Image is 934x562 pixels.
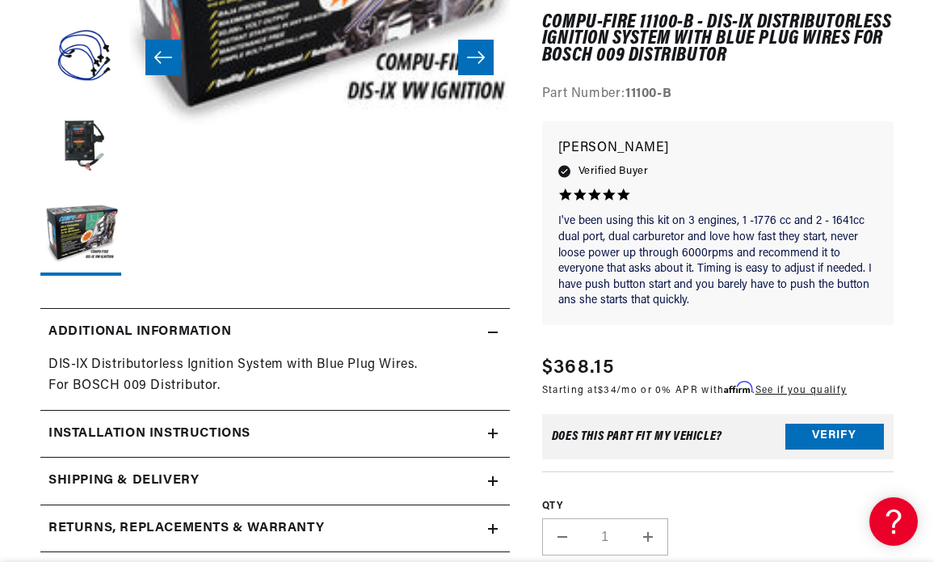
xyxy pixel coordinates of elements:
[542,84,894,105] div: Part Number:
[40,411,510,458] summary: Installation instructions
[458,40,494,75] button: Slide right
[40,458,510,505] summary: Shipping & Delivery
[40,195,121,276] button: Load image 5 in gallery view
[542,382,847,398] p: Starting at /mo or 0% APR with .
[598,386,616,395] span: $34
[785,424,884,450] button: Verify
[755,386,847,395] a: See if you qualify - Learn more about Affirm Financing (opens in modal)
[48,355,502,396] p: DIS-IX Distributorless Ignition System with Blue Plug Wires. For BOSCH 009 Distributor.
[552,430,722,443] div: Does This part fit My vehicle?
[558,137,877,160] p: [PERSON_NAME]
[48,518,324,539] h2: Returns, Replacements & Warranty
[724,382,752,394] span: Affirm
[542,353,614,382] span: $368.15
[558,214,877,310] p: I've been using this kit on 3 engines, 1 -1776 cc and 2 - 1641cc dual port, dual carburetor and l...
[40,17,121,98] button: Load image 3 in gallery view
[625,87,671,100] strong: 11100-B
[578,163,648,180] span: Verified Buyer
[40,106,121,187] button: Load image 4 in gallery view
[40,505,510,552] summary: Returns, Replacements & Warranty
[48,424,250,445] h2: Installation instructions
[48,322,231,343] h2: Additional information
[145,40,181,75] button: Slide left
[542,500,894,513] label: QTY
[542,15,894,64] h1: Compu-Fire 11100-B - DIS-IX Distributorless Ignition System with Blue Plug Wires for BOSCH 009 Di...
[48,471,199,492] h2: Shipping & Delivery
[40,309,510,356] summary: Additional information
